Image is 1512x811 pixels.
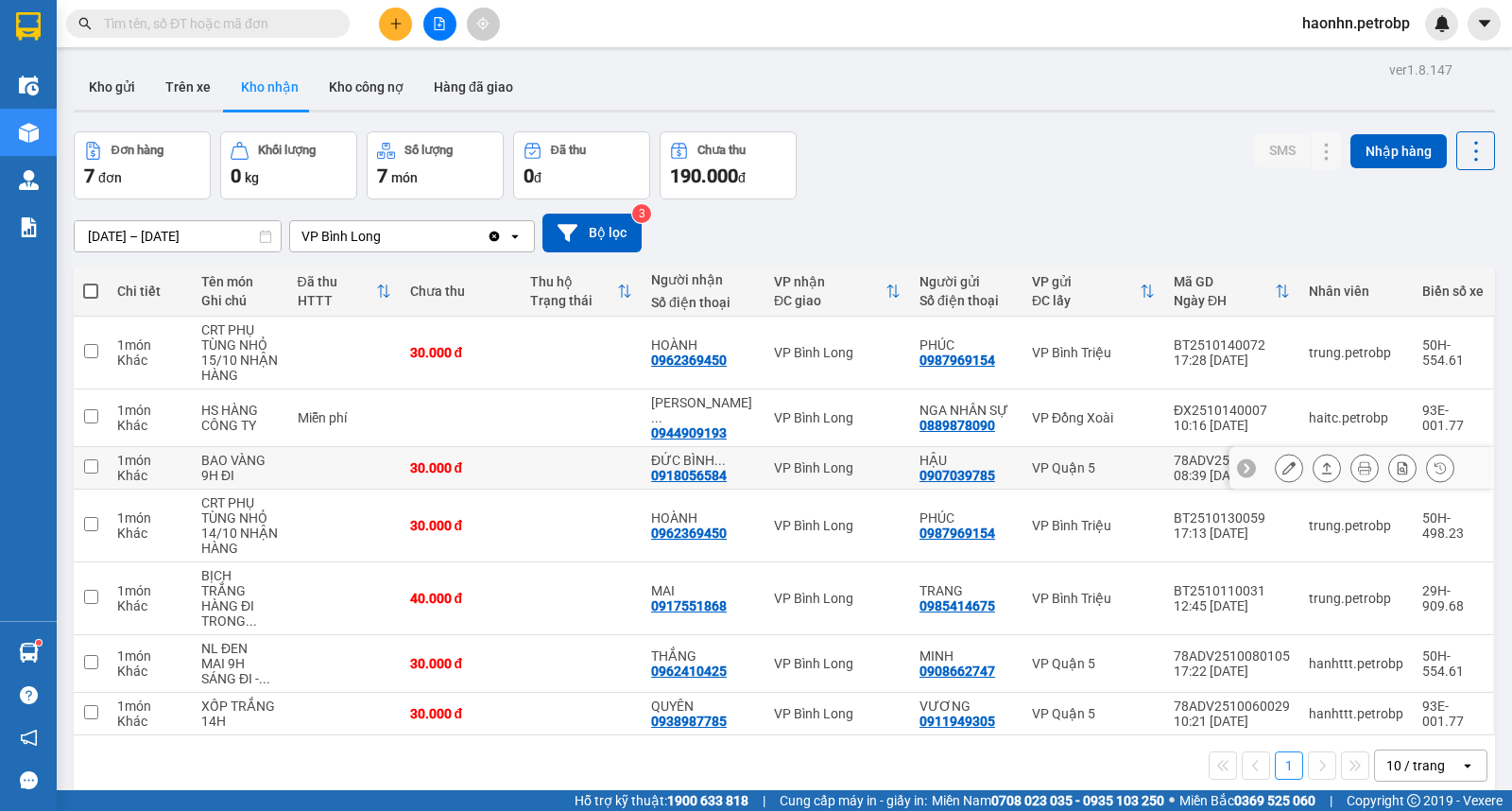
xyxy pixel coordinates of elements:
span: ⚪️ [1169,797,1175,804]
svg: open [1460,758,1475,773]
div: 1 món [117,648,182,664]
div: Chưa thu [697,144,746,157]
div: 0889878090 [919,418,995,433]
div: VP Quận 5 [1032,706,1155,721]
div: Miễn phí [298,410,391,425]
div: VP Bình Long [774,706,901,721]
div: 17:28 [DATE] [1174,353,1290,368]
input: Selected VP Bình Long. [383,227,385,246]
div: Khác [117,468,182,483]
span: Cung cấp máy in - giấy in: [780,790,927,811]
div: Biển số xe [1422,284,1484,299]
div: 1 món [117,699,182,714]
div: haitc.petrobp [1309,410,1403,425]
span: ... [259,671,270,686]
span: caret-down [1476,15,1493,32]
div: Người nhận [651,272,755,287]
div: MAI [651,583,755,598]
span: notification [20,729,38,747]
button: 1 [1275,751,1303,780]
div: trung.petrobp [1309,518,1403,533]
div: Chưa thu [410,284,512,299]
span: món [391,170,418,185]
div: 1 món [117,453,182,468]
sup: 1 [36,640,42,646]
div: VP Đồng Xoài [1032,410,1155,425]
div: Đã thu [298,274,376,289]
div: Đã thu [551,144,586,157]
div: VP nhận [774,274,885,289]
span: 190.000 [670,164,738,187]
button: Hàng đã giao [419,64,528,110]
div: 30.000 đ [410,656,512,671]
div: VP Bình Long [774,345,901,360]
div: Khối lượng [258,144,316,157]
div: 0985414675 [919,598,995,613]
div: Số điện thoại [651,295,755,310]
div: Người gửi [919,274,1013,289]
span: 7 [84,164,94,187]
div: 08:39 [DATE] [1174,468,1290,483]
span: haonhn.petrobp [1287,11,1425,35]
button: aim [467,8,500,41]
div: VP Bình Triệu [1032,345,1155,360]
img: warehouse-icon [19,170,39,190]
img: warehouse-icon [19,123,39,143]
button: Chưa thu190.000đ [660,131,797,199]
span: question-circle [20,686,38,704]
div: VP Quận 5 [1032,460,1155,475]
button: Đã thu0đ [513,131,650,199]
div: XỐP TRẮNG [201,699,279,714]
div: BỊCH TRẮNG [201,568,279,598]
th: Toggle SortBy [288,267,401,317]
div: 17:13 [DATE] [1174,526,1290,541]
div: Khác [117,526,182,541]
div: VP Bình Long [774,460,901,475]
div: 0918056584 [651,468,727,483]
div: HS HÀNG CÔNG TY [201,403,279,433]
button: Đơn hàng7đơn [74,131,211,199]
button: file-add [423,8,456,41]
div: 50H-554.61 [1422,648,1484,679]
span: đ [534,170,541,185]
button: plus [379,8,412,41]
div: 30.000 đ [410,345,512,360]
div: 78ADV2510140008 [1174,453,1290,468]
div: BT2510140072 [1174,337,1290,353]
div: VP gửi [1032,274,1140,289]
button: Khối lượng0kg [220,131,357,199]
th: Toggle SortBy [1164,267,1299,317]
div: 12:45 [DATE] [1174,598,1290,613]
div: 17:22 [DATE] [1174,664,1290,679]
div: HẬU [919,453,1013,468]
button: Kho gửi [74,64,150,110]
div: VP Bình Triệu [1032,518,1155,533]
span: plus [389,17,403,30]
div: 78ADV2510060029 [1174,699,1290,714]
span: ... [714,453,726,468]
div: 1 món [117,337,182,353]
div: PHÚC [919,510,1013,526]
div: Đơn hàng [112,144,163,157]
div: 10:16 [DATE] [1174,418,1290,433]
div: Thu hộ [530,274,617,289]
div: Ghi chú [201,293,279,308]
span: ... [246,613,257,629]
div: VP Quận 5 [1032,656,1155,671]
span: | [763,790,765,811]
svg: open [507,229,523,244]
div: HÀNG ĐI TRONG NGÀY [201,598,279,629]
div: NGA NHÂN SỰ [919,403,1013,418]
div: CRT PHỤ TÙNG NHỎ [201,322,279,353]
th: Toggle SortBy [521,267,642,317]
button: Kho công nợ [314,64,419,110]
div: hanhttt.petrobp [1309,656,1403,671]
div: BAO VÀNG [201,453,279,468]
div: 50H-554.61 [1422,337,1484,368]
strong: 1900 633 818 [667,793,748,808]
div: 40.000 đ [410,591,512,606]
div: 30.000 đ [410,518,512,533]
div: Khác [117,664,182,679]
div: trung.petrobp [1309,591,1403,606]
div: 93E-001.77 [1422,699,1484,729]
